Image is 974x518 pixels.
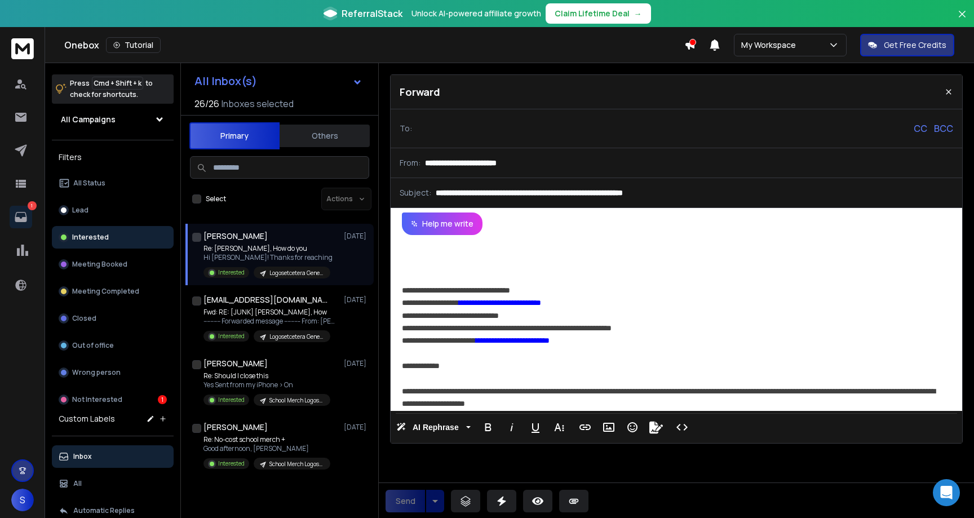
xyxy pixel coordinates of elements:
div: Onebox [64,37,684,53]
p: [DATE] [344,232,369,241]
button: S [11,489,34,511]
h1: [PERSON_NAME] [203,231,268,242]
p: 1 [28,201,37,210]
p: ---------- Forwarded message --------- From: [PERSON_NAME] [203,317,339,326]
p: Subject: [400,187,431,198]
button: All [52,472,174,495]
button: Wrong person [52,361,174,384]
button: Help me write [402,212,482,235]
button: Underline (⌘U) [525,416,546,439]
p: Wrong person [72,368,121,377]
p: School Merch Logosetcetera Campaign B [269,460,324,468]
button: Tutorial [106,37,161,53]
p: Re: No-cost school merch + [203,435,330,444]
button: Others [280,123,370,148]
p: Lead [72,206,88,215]
div: Open Intercom Messenger [933,479,960,506]
p: School Merch Logosetcetera Campaign B [269,396,324,405]
h3: Custom Labels [59,413,115,424]
p: All Status [73,179,105,188]
button: Meeting Booked [52,253,174,276]
p: Re: [PERSON_NAME], How do you [203,244,333,253]
button: Not Interested1 [52,388,174,411]
span: Cmd + Shift + k [92,77,143,90]
p: From: [400,157,420,169]
p: Meeting Booked [72,260,127,269]
p: [DATE] [344,295,369,304]
label: Select [206,194,226,203]
p: Not Interested [72,395,122,404]
p: Meeting Completed [72,287,139,296]
p: Interested [218,396,245,404]
button: Claim Lifetime Deal→ [546,3,651,24]
h1: [EMAIL_ADDRESS][DOMAIN_NAME] [203,294,327,306]
p: [DATE] [344,423,369,432]
p: Hi [PERSON_NAME]! Thanks for reaching [203,253,333,262]
button: Closed [52,307,174,330]
button: Emoticons [622,416,643,439]
button: Inbox [52,445,174,468]
button: Bold (⌘B) [477,416,499,439]
p: Inbox [73,452,92,461]
p: Get Free Credits [884,39,946,51]
h3: Inboxes selected [222,97,294,110]
p: My Workspace [741,39,800,51]
p: Interested [218,459,245,468]
p: All [73,479,82,488]
p: Fwd: RE: [JUNK] [PERSON_NAME], How [203,308,339,317]
div: 1 [158,395,167,404]
p: [DATE] [344,359,369,368]
a: 1 [10,206,32,228]
button: Meeting Completed [52,280,174,303]
button: AI Rephrase [394,416,473,439]
span: 26 / 26 [194,97,219,110]
h1: [PERSON_NAME] [203,358,268,369]
button: Close banner [955,7,969,34]
p: Yes Sent from my iPhone > On [203,380,330,389]
p: Press to check for shortcuts. [70,78,153,100]
p: CC [914,122,927,135]
p: Logosetcetera General Campaign A [269,333,324,341]
button: Primary [189,122,280,149]
p: Interested [72,233,109,242]
button: Insert Image (⌘P) [598,416,619,439]
button: Insert Link (⌘K) [574,416,596,439]
button: Signature [645,416,667,439]
button: All Campaigns [52,108,174,131]
p: Closed [72,314,96,323]
button: Lead [52,199,174,222]
p: Interested [218,332,245,340]
h3: Filters [52,149,174,165]
p: Unlock AI-powered affiliate growth [411,8,541,19]
button: Get Free Credits [860,34,954,56]
h1: All Inbox(s) [194,76,257,87]
p: Re: Should I close this [203,371,330,380]
p: To: [400,123,412,134]
button: All Inbox(s) [185,70,371,92]
button: All Status [52,172,174,194]
p: Forward [400,84,440,100]
button: Code View [671,416,693,439]
button: Interested [52,226,174,249]
p: Automatic Replies [73,506,135,515]
span: ReferralStack [342,7,402,20]
span: AI Rephrase [410,423,461,432]
p: Out of office [72,341,114,350]
span: → [634,8,642,19]
button: Italic (⌘I) [501,416,523,439]
p: Interested [218,268,245,277]
h1: All Campaigns [61,114,116,125]
p: Logosetcetera General Campaign A [269,269,324,277]
p: Good afternoon, [PERSON_NAME] [203,444,330,453]
p: BCC [934,122,953,135]
button: Out of office [52,334,174,357]
h1: [PERSON_NAME] [203,422,268,433]
button: More Text [548,416,570,439]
